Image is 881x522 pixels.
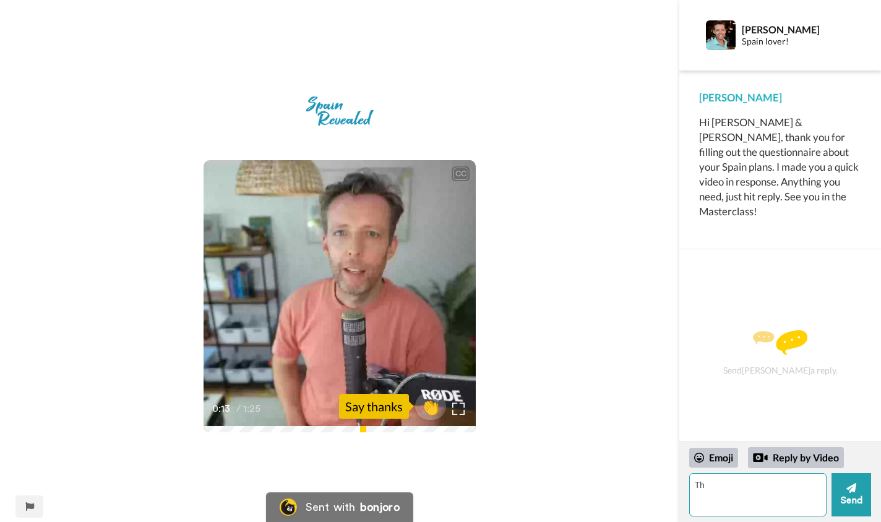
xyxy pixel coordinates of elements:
div: Hi [PERSON_NAME] & [PERSON_NAME], thank you for filling out the questionnaire about your Spain pl... [699,115,861,219]
img: Full screen [452,403,465,415]
span: 0:13 [212,401,234,416]
div: Emoji [689,448,738,468]
img: Bonjoro Logo [280,498,297,516]
div: Send [PERSON_NAME] a reply. [696,271,864,435]
img: Profile Image [706,20,736,50]
div: [PERSON_NAME] [742,24,848,35]
div: [PERSON_NAME] [699,90,861,105]
button: 👏 [415,392,446,420]
div: bonjoro [360,502,400,513]
button: Send [832,473,871,516]
div: Sent with [306,502,355,513]
div: Say thanks [339,394,409,419]
div: Reply by Video [753,450,768,465]
div: CC [453,168,468,180]
span: / [236,401,241,416]
a: Bonjoro LogoSent withbonjoro [266,492,413,522]
div: Reply by Video [748,447,844,468]
textarea: Th [689,473,827,516]
div: Spain lover! [742,36,848,47]
img: message.svg [753,330,807,355]
img: 06906c8b-eeae-4fc1-9b3e-93850d61b61a [296,87,384,136]
span: 1:25 [243,401,265,416]
span: 👏 [415,396,446,416]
